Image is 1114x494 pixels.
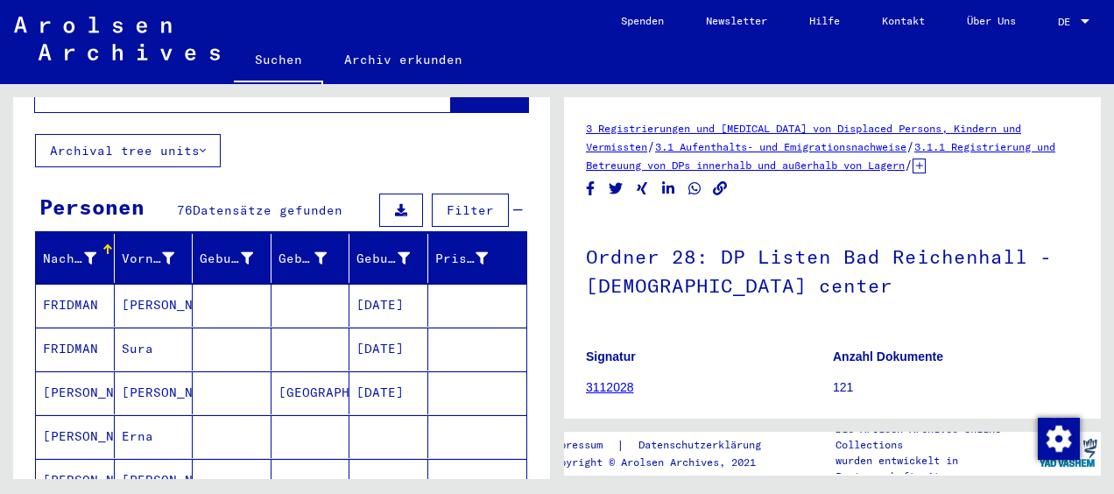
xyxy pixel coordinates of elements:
a: 3112028 [586,380,634,394]
span: DE [1058,16,1077,28]
mat-cell: [DATE] [349,371,428,414]
div: Personen [39,191,145,222]
button: Share on Xing [633,178,652,200]
span: Filter [447,202,494,218]
div: Geburtsname [200,250,253,268]
p: Copyright © Arolsen Archives, 2021 [547,455,782,470]
button: Copy link [711,178,730,200]
span: / [905,157,913,173]
a: Archiv erkunden [323,39,483,81]
img: Zustimmung ändern [1038,418,1080,460]
a: 3.1 Aufenthalts- und Emigrationsnachweise [655,140,906,153]
mat-header-cell: Nachname [36,234,115,283]
div: Geburtsdatum [356,244,432,272]
button: Archival tree units [35,134,221,167]
button: Filter [432,194,509,227]
p: wurden entwickelt in Partnerschaft mit [835,453,1033,484]
mat-cell: Sura [115,328,194,370]
div: Vorname [122,250,175,268]
div: Prisoner # [435,250,489,268]
mat-cell: [GEOGRAPHIC_DATA] [271,371,350,414]
p: 121 [833,378,1079,397]
div: Prisoner # [435,244,511,272]
mat-cell: [PERSON_NAME] [36,415,115,458]
mat-cell: [PERSON_NAME] [36,371,115,414]
a: Impressum [547,436,617,455]
b: Signatur [586,349,636,363]
span: 76 [177,202,193,218]
mat-header-cell: Prisoner # [428,234,527,283]
button: Share on WhatsApp [686,178,704,200]
div: Nachname [43,250,96,268]
mat-cell: [DATE] [349,284,428,327]
img: Arolsen_neg.svg [14,17,220,60]
b: Anzahl Dokumente [833,349,943,363]
a: 3 Registrierungen und [MEDICAL_DATA] von Displaced Persons, Kindern und Vermissten [586,122,1021,153]
div: Geburt‏ [278,250,328,268]
span: / [906,138,914,154]
mat-cell: [PERSON_NAME] [115,284,194,327]
button: Share on Twitter [607,178,625,200]
img: yv_logo.png [1035,431,1101,475]
div: Nachname [43,244,118,272]
mat-header-cell: Geburtsname [193,234,271,283]
div: | [547,436,782,455]
mat-cell: [PERSON_NAME] [115,371,194,414]
div: Geburtsname [200,244,275,272]
mat-cell: FRIDMAN [36,328,115,370]
div: Geburtsdatum [356,250,410,268]
mat-cell: [DATE] [349,328,428,370]
a: Suchen [234,39,323,84]
mat-header-cell: Vorname [115,234,194,283]
span: / [647,138,655,154]
div: Geburt‏ [278,244,349,272]
mat-header-cell: Geburt‏ [271,234,350,283]
button: Share on LinkedIn [659,178,678,200]
button: Share on Facebook [582,178,600,200]
span: Datensätze gefunden [193,202,342,218]
a: Datenschutzerklärung [624,436,782,455]
mat-cell: FRIDMAN [36,284,115,327]
div: Vorname [122,244,197,272]
p: Die Arolsen Archives Online-Collections [835,421,1033,453]
h1: Ordner 28: DP Listen Bad Reichenhall - [DEMOGRAPHIC_DATA] center [586,216,1079,322]
mat-cell: Erna [115,415,194,458]
mat-header-cell: Geburtsdatum [349,234,428,283]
